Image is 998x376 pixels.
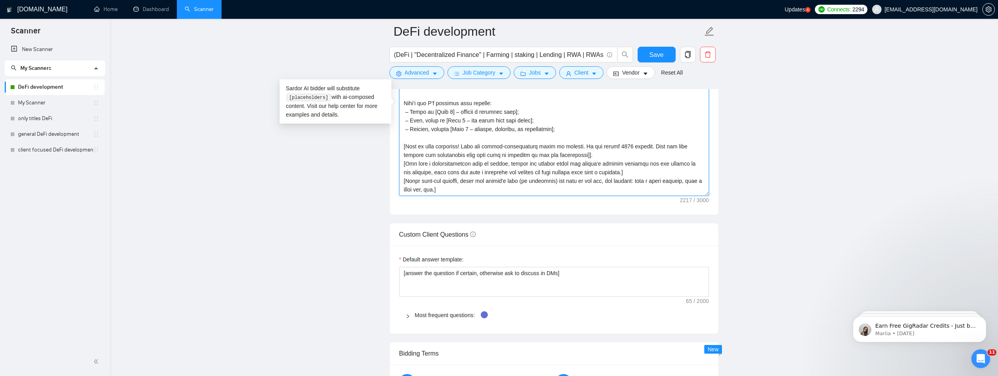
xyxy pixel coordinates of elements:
[704,26,714,37] span: edit
[432,71,438,77] span: caret-down
[389,66,444,79] button: settingAdvancedcaret-down
[987,349,996,356] span: 11
[399,231,476,238] span: Custom Client Questions
[5,95,105,111] li: My Scanner
[700,47,716,62] button: delete
[18,79,93,95] a: DeFi development
[807,8,809,12] text: 5
[559,66,604,79] button: userClientcaret-down
[591,71,597,77] span: caret-down
[661,68,683,77] a: Reset All
[399,267,709,297] textarea: Default answer template:
[785,6,805,13] span: Updates
[544,71,549,77] span: caret-down
[982,3,995,16] button: setting
[643,71,648,77] span: caret-down
[399,19,709,196] textarea: Cover letter template:
[396,71,402,77] span: setting
[607,66,654,79] button: idcardVendorcaret-down
[399,342,709,365] div: Bidding Terms
[617,47,633,62] button: search
[841,300,998,355] iframe: Intercom notifications message
[93,100,99,106] span: holder
[280,79,391,124] div: Sardor AI bidder will substitute with ai-composed content. Visit our for more examples and details.
[874,7,880,12] span: user
[11,65,16,71] span: search
[11,65,51,71] span: My Scanners
[5,25,47,42] span: Scanner
[18,126,93,142] a: general DeFi development
[7,4,12,16] img: logo
[328,103,355,109] a: help center
[818,6,825,13] img: upwork-logo.png
[707,346,718,352] span: New
[463,68,495,77] span: Job Category
[20,65,51,71] span: My Scanners
[93,131,99,137] span: holder
[529,68,541,77] span: Jobs
[415,312,475,318] a: Most frequent questions:
[93,115,99,122] span: holder
[447,66,511,79] button: barsJob Categorycaret-down
[982,6,995,13] a: setting
[94,6,118,13] a: homeHome
[11,42,98,57] a: New Scanner
[638,47,676,62] button: Save
[680,51,695,58] span: copy
[5,142,105,158] li: client focused DeFi development
[805,7,811,13] a: 5
[481,311,488,318] div: Tooltip anchor
[394,50,604,60] input: Search Freelance Jobs...
[700,51,715,58] span: delete
[405,314,410,319] span: right
[405,68,429,77] span: Advanced
[399,255,464,264] label: Default answer template:
[5,126,105,142] li: general DeFi development
[185,6,214,13] a: searchScanner
[827,5,851,14] span: Connects:
[18,111,93,126] a: only titles DeFi
[649,50,664,60] span: Save
[394,22,703,41] input: Scanner name...
[680,47,696,62] button: copy
[93,84,99,90] span: holder
[514,66,556,79] button: folderJobscaret-down
[133,6,169,13] a: dashboardDashboard
[622,68,639,77] span: Vendor
[399,306,709,324] div: Most frequent questions:
[5,79,105,95] li: DeFi development
[18,142,93,158] a: client focused DeFi development
[618,51,633,58] span: search
[520,71,526,77] span: folder
[613,71,619,77] span: idcard
[607,52,612,57] span: info-circle
[93,358,101,365] span: double-left
[853,5,864,14] span: 2294
[5,111,105,126] li: only titles DeFi
[287,94,330,102] code: [placeholders]
[574,68,589,77] span: Client
[5,42,105,57] li: New Scanner
[971,349,990,368] iframe: Intercom live chat
[93,147,99,153] span: holder
[566,71,571,77] span: user
[18,95,93,111] a: My Scanner
[454,71,460,77] span: bars
[498,71,504,77] span: caret-down
[470,232,476,237] span: info-circle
